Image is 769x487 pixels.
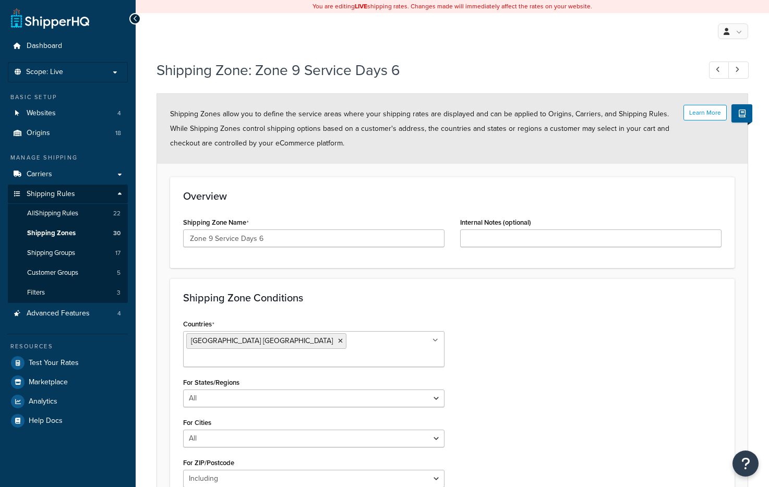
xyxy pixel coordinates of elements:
a: Customer Groups5 [8,263,128,283]
a: Dashboard [8,36,128,56]
a: Carriers [8,165,128,184]
a: Advanced Features4 [8,304,128,323]
span: Marketplace [29,378,68,387]
div: Manage Shipping [8,153,128,162]
li: Websites [8,104,128,123]
span: Shipping Zones allow you to define the service areas where your shipping rates are displayed and ... [170,108,669,149]
li: Shipping Groups [8,244,128,263]
li: Advanced Features [8,304,128,323]
li: Shipping Zones [8,224,128,243]
div: Resources [8,342,128,351]
span: 5 [117,269,121,277]
label: Internal Notes (optional) [460,218,531,226]
label: For Cities [183,419,211,427]
a: Analytics [8,392,128,411]
button: Learn More [683,105,727,120]
span: Advanced Features [27,309,90,318]
a: Help Docs [8,411,128,430]
label: Shipping Zone Name [183,218,249,227]
span: Filters [27,288,45,297]
a: Websites4 [8,104,128,123]
span: 3 [117,288,121,297]
li: Customer Groups [8,263,128,283]
li: Shipping Rules [8,185,128,303]
span: 17 [115,249,121,258]
span: Websites [27,109,56,118]
a: Shipping Zones30 [8,224,128,243]
button: Show Help Docs [731,104,752,123]
label: For States/Regions [183,379,239,386]
a: Marketplace [8,373,128,392]
span: 30 [113,229,121,238]
h3: Overview [183,190,722,202]
span: 18 [115,129,121,138]
a: Previous Record [709,62,729,79]
h3: Shipping Zone Conditions [183,292,722,303]
span: Analytics [29,397,57,406]
span: 4 [117,109,121,118]
a: AllShipping Rules22 [8,204,128,223]
label: For ZIP/Postcode [183,459,234,467]
span: Dashboard [27,42,62,51]
span: Customer Groups [27,269,78,277]
label: Countries [183,320,214,328]
span: [GEOGRAPHIC_DATA] [GEOGRAPHIC_DATA] [191,335,333,346]
span: All Shipping Rules [27,209,78,218]
h1: Shipping Zone: Zone 9 Service Days 6 [157,60,690,80]
a: Shipping Rules [8,185,128,204]
a: Next Record [728,62,749,79]
span: Shipping Rules [27,190,75,199]
li: Filters [8,283,128,302]
a: Origins18 [8,124,128,143]
div: Basic Setup [8,93,128,102]
a: Filters3 [8,283,128,302]
a: Test Your Rates [8,354,128,372]
span: Carriers [27,170,52,179]
span: Shipping Groups [27,249,75,258]
span: Shipping Zones [27,229,76,238]
li: Origins [8,124,128,143]
span: Test Your Rates [29,359,79,368]
button: Open Resource Center [732,451,759,477]
span: Origins [27,129,50,138]
a: Shipping Groups17 [8,244,128,263]
span: Help Docs [29,417,63,425]
span: 22 [113,209,121,218]
span: 4 [117,309,121,318]
span: Scope: Live [26,68,63,77]
b: LIVE [355,2,367,11]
